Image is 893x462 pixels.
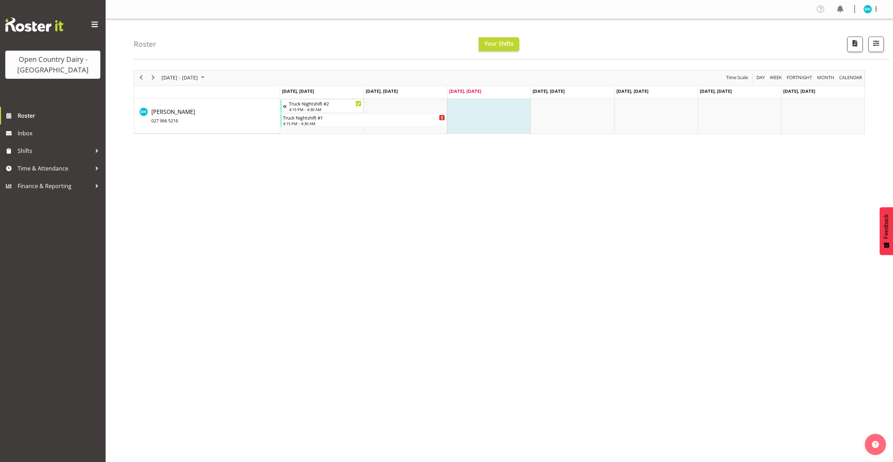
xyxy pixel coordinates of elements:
span: [DATE], [DATE] [783,88,815,94]
span: [PERSON_NAME] [151,108,195,124]
button: Feedback - Show survey [880,207,893,255]
a: [PERSON_NAME]027 966 5216 [151,108,195,124]
span: Month [816,73,835,82]
span: Finance & Reporting [18,181,92,191]
div: Timeline Week of August 13, 2025 [134,70,865,134]
span: Fortnight [786,73,813,82]
span: Shifts [18,146,92,156]
div: August 11 - 17, 2025 [159,70,209,85]
div: 4:15 PM - 4:30 AM [283,121,445,126]
button: Your Shifts [479,37,519,51]
span: [DATE], [DATE] [700,88,732,94]
span: [DATE], [DATE] [449,88,481,94]
span: [DATE], [DATE] [533,88,565,94]
span: [DATE] - [DATE] [161,73,199,82]
div: previous period [135,70,147,85]
button: Timeline Day [755,73,766,82]
img: help-xxl-2.png [872,441,879,448]
span: Your Shifts [484,40,514,47]
button: Download a PDF of the roster according to the set date range. [847,37,863,52]
button: Timeline Month [816,73,836,82]
button: Next [149,73,158,82]
span: 027 966 5216 [151,118,178,124]
div: Truck Nightshift #2 [289,100,361,107]
span: [DATE], [DATE] [616,88,648,94]
button: Filter Shifts [868,37,884,52]
div: Dean Henderson"s event - Truck Nightshift #2 Begin From Sunday, August 10, 2025 at 4:15:00 PM GMT... [281,100,363,113]
div: next period [147,70,159,85]
div: 4:15 PM - 4:30 AM [289,107,361,112]
table: Timeline Week of August 13, 2025 [280,99,864,134]
span: [DATE], [DATE] [282,88,314,94]
span: calendar [838,73,863,82]
span: Feedback [883,214,889,239]
button: Month [838,73,863,82]
img: Rosterit website logo [5,18,63,32]
td: Dean Henderson resource [134,99,280,134]
span: Time & Attendance [18,163,92,174]
span: Inbox [18,128,102,139]
button: August 2025 [161,73,208,82]
div: Truck Nightshift #1 [283,114,445,121]
span: Day [756,73,766,82]
img: dean-henderson7444.jpg [863,5,872,13]
div: Dean Henderson"s event - Truck Nightshift #1 Begin From Monday, August 11, 2025 at 4:15:00 PM GMT... [281,114,447,127]
div: Open Country Dairy - [GEOGRAPHIC_DATA] [12,54,93,75]
button: Timeline Week [769,73,783,82]
button: Previous [137,73,146,82]
span: [DATE], [DATE] [366,88,398,94]
span: Week [769,73,782,82]
button: Time Scale [725,73,749,82]
button: Fortnight [786,73,813,82]
span: Time Scale [725,73,749,82]
h4: Roster [134,40,156,48]
span: Roster [18,110,102,121]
